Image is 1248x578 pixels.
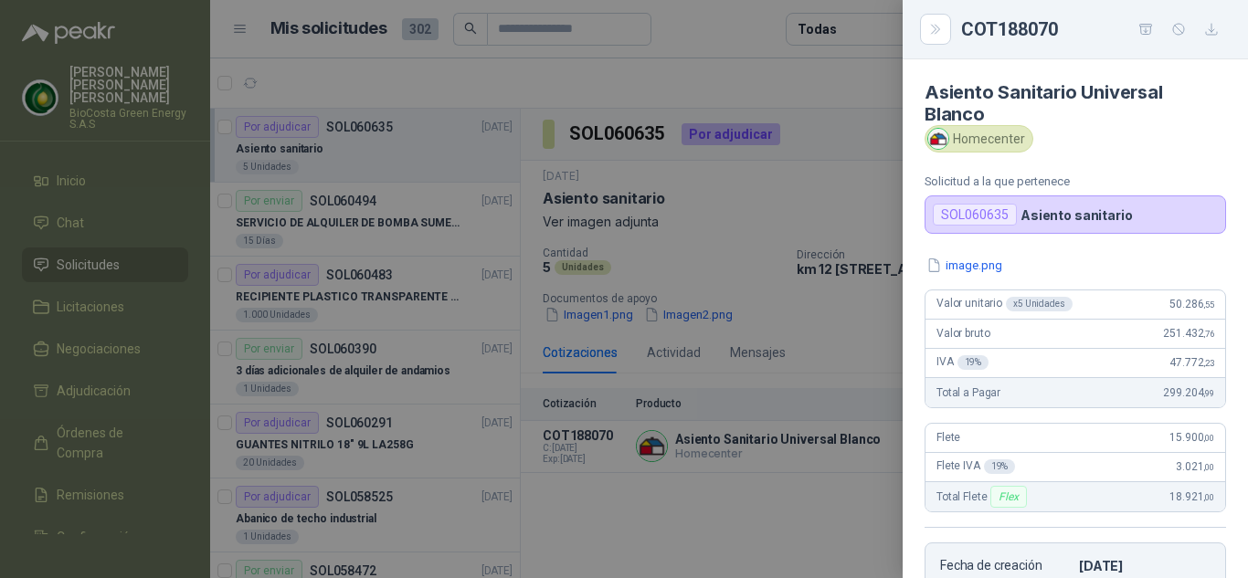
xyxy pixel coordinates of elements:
div: x 5 Unidades [1006,297,1073,311]
p: Asiento sanitario [1021,207,1133,223]
span: 299.204 [1163,386,1214,399]
div: Flex [990,486,1026,508]
span: ,99 [1203,388,1214,398]
span: Total Flete [936,486,1031,508]
span: ,00 [1203,433,1214,443]
span: 3.021 [1176,460,1214,473]
p: [DATE] [1079,558,1211,573]
div: SOL060635 [933,204,1017,226]
span: 50.286 [1169,298,1214,310]
span: Flete [936,431,960,444]
span: ,23 [1203,358,1214,368]
button: image.png [925,256,1004,275]
h4: Asiento Sanitario Universal Blanco [925,81,1226,125]
span: ,00 [1203,462,1214,472]
div: 19 % [957,355,989,370]
span: ,76 [1203,329,1214,339]
span: Total a Pagar [936,386,1000,399]
div: 19 % [984,459,1016,474]
span: IVA [936,355,989,370]
span: 251.432 [1163,327,1214,340]
span: 47.772 [1169,356,1214,369]
p: Solicitud a la que pertenece [925,174,1226,188]
span: Valor bruto [936,327,989,340]
span: Flete IVA [936,459,1015,474]
div: COT188070 [961,15,1226,44]
p: Fecha de creación [940,558,1072,573]
span: 18.921 [1169,490,1214,503]
span: ,00 [1203,492,1214,502]
div: Homecenter [925,125,1033,152]
span: 15.900 [1169,431,1214,444]
span: ,55 [1203,300,1214,310]
img: Company Logo [928,129,948,149]
button: Close [925,18,947,40]
span: Valor unitario [936,297,1073,311]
